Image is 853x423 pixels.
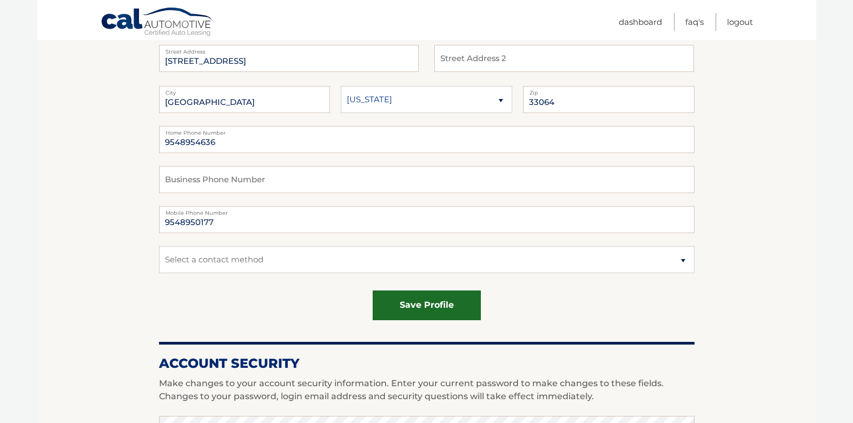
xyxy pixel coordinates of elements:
[159,126,695,135] label: Home Phone Number
[159,206,695,215] label: Mobile Phone Number
[159,86,330,95] label: City
[159,45,419,54] label: Street Address
[159,86,330,113] input: City
[373,290,481,320] button: save profile
[159,206,695,233] input: Mobile Phone Number
[159,45,419,72] input: Street Address 2
[159,377,695,403] p: Make changes to your account security information. Enter your current password to make changes to...
[159,166,695,193] input: Business Phone Number
[523,86,695,95] label: Zip
[727,13,753,31] a: Logout
[159,126,695,153] input: Home Phone Number
[434,45,694,72] input: Street Address 2
[523,86,695,113] input: Zip
[159,355,695,372] h2: Account Security
[685,13,704,31] a: FAQ's
[101,7,214,38] a: Cal Automotive
[619,13,662,31] a: Dashboard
